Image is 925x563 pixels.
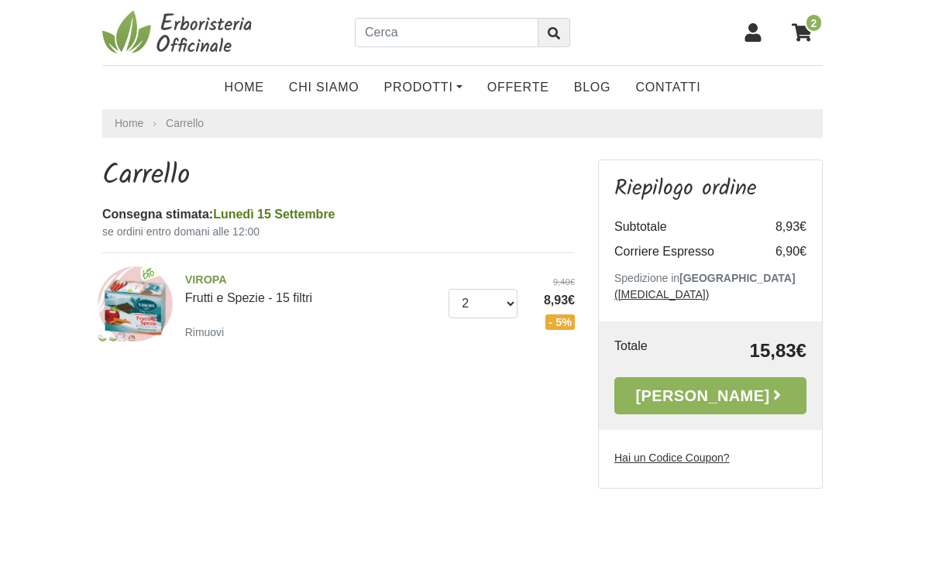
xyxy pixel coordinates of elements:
a: ([MEDICAL_DATA]) [614,288,709,300]
a: [PERSON_NAME] [614,377,806,414]
td: Subtotale [614,215,744,239]
small: Rimuovi [185,326,225,338]
td: Totale [614,337,685,365]
a: Blog [562,72,624,103]
td: 15,83€ [685,337,806,365]
h1: Carrello [102,160,575,193]
label: Hai un Codice Coupon? [614,450,730,466]
a: Home [115,115,143,132]
a: 2 [784,13,823,52]
img: Erboristeria Officinale [102,9,257,56]
td: Corriere Espresso [614,239,744,264]
span: - 5% [545,314,575,330]
a: Home [212,72,277,103]
td: 6,90€ [744,239,806,264]
a: Rimuovi [185,322,231,342]
a: Prodotti [372,72,475,103]
input: Cerca [355,18,538,47]
span: Lunedì 15 Settembre [213,208,335,221]
a: VIROPAFrutti e Spezie - 15 filtri [185,272,438,304]
h3: Riepilogo ordine [614,176,806,202]
b: [GEOGRAPHIC_DATA] [679,272,796,284]
span: 8,93€ [529,291,575,310]
a: OFFERTE [475,72,562,103]
div: Consegna stimata: [102,205,575,224]
a: Chi Siamo [277,72,372,103]
span: VIROPA [185,272,438,289]
td: 8,93€ [744,215,806,239]
a: Carrello [166,117,204,129]
small: se ordini entro domani alle 12:00 [102,224,575,240]
span: 2 [805,13,823,33]
p: Spedizione in [614,270,806,303]
nav: breadcrumb [102,109,823,138]
u: Hai un Codice Coupon? [614,451,730,464]
img: Frutti e Spezie - 15 filtri [97,266,174,342]
a: Contatti [623,72,713,103]
del: 9,40€ [529,276,575,289]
